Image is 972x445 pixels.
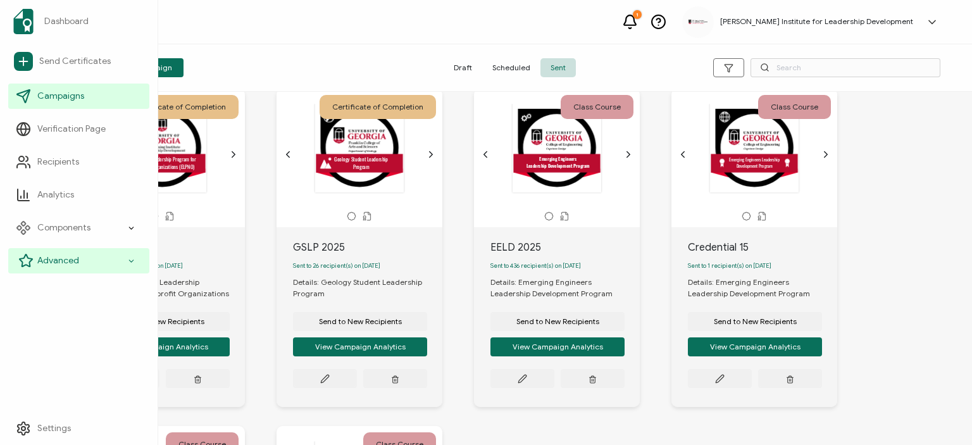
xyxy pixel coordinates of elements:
[688,337,822,356] button: View Campaign Analytics
[8,84,149,109] a: Campaigns
[678,149,688,160] ion-icon: chevron back outline
[688,20,707,24] img: 50242d11-6285-47da-addb-352dcdb0990e.png
[482,58,540,77] span: Scheduled
[96,312,230,331] button: Send to New Recipients
[714,318,797,325] span: Send to New Recipients
[37,222,90,234] span: Components
[758,95,831,119] div: Class Course
[228,149,239,160] ion-icon: chevron forward outline
[688,312,822,331] button: Send to New Recipients
[633,10,642,19] div: 1
[444,58,482,77] span: Draft
[319,318,402,325] span: Send to New Recipients
[761,303,972,445] iframe: Chat Widget
[821,149,831,160] ion-icon: chevron forward outline
[490,337,625,356] button: View Campaign Analytics
[320,95,436,119] div: Certificate of Completion
[8,149,149,175] a: Recipients
[8,4,149,39] a: Dashboard
[13,9,34,34] img: sertifier-logomark-colored.svg
[37,156,79,168] span: Recipients
[688,277,837,299] div: Details: Emerging Engineers Leadership Development Program
[293,277,442,299] div: Details: Geology Student Leadership Program
[37,90,84,103] span: Campaigns
[623,149,633,160] ion-icon: chevron forward outline
[490,240,640,255] div: EELD 2025
[283,149,293,160] ion-icon: chevron back outline
[8,47,149,76] a: Send Certificates
[540,58,576,77] span: Sent
[8,116,149,142] a: Verification Page
[720,17,913,26] h5: [PERSON_NAME] Institute for Leadership Development
[426,149,436,160] ion-icon: chevron forward outline
[490,277,640,299] div: Details: Emerging Engineers Leadership Development Program
[561,95,633,119] div: Class Course
[37,254,79,267] span: Advanced
[8,416,149,441] a: Settings
[293,337,427,356] button: View Campaign Analytics
[96,277,245,299] div: Details: Executive Leadership Program for Nonprofit Organizations
[96,240,245,255] div: ELPNO 2025
[490,312,625,331] button: Send to New Recipients
[293,262,380,270] span: Sent to 26 recipient(s) on [DATE]
[8,182,149,208] a: Analytics
[37,422,71,435] span: Settings
[751,58,940,77] input: Search
[293,312,427,331] button: Send to New Recipients
[480,149,490,160] ion-icon: chevron back outline
[121,318,204,325] span: Send to New Recipients
[293,240,442,255] div: GSLP 2025
[39,55,111,68] span: Send Certificates
[688,240,837,255] div: Credential 15
[688,262,771,270] span: Sent to 1 recipient(s) on [DATE]
[490,262,581,270] span: Sent to 436 recipient(s) on [DATE]
[37,189,74,201] span: Analytics
[44,15,89,28] span: Dashboard
[516,318,599,325] span: Send to New Recipients
[122,95,239,119] div: Certificate of Completion
[37,123,106,135] span: Verification Page
[96,337,230,356] button: View Campaign Analytics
